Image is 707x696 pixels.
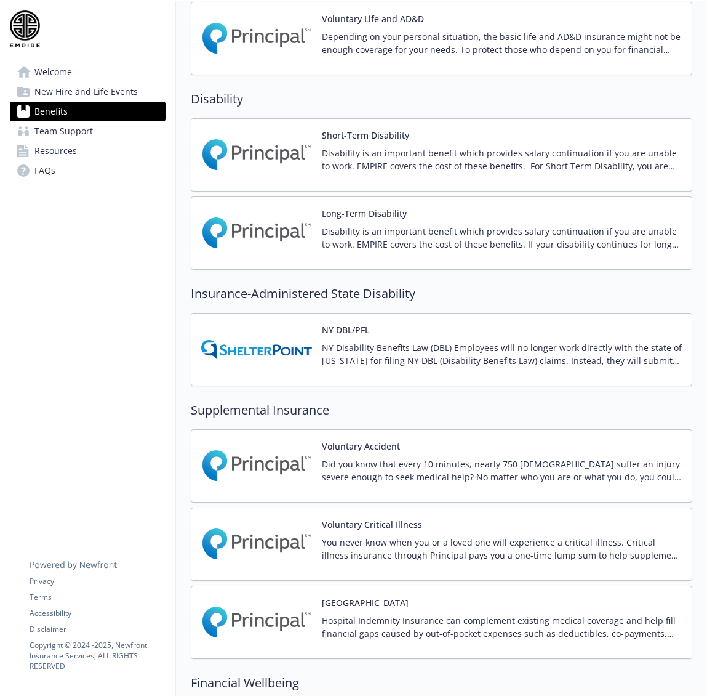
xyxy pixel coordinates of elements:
p: Did you know that every 10 minutes, nearly 750 [DEMOGRAPHIC_DATA] suffer an injury severe enough ... [322,458,682,484]
a: Welcome [10,62,166,82]
span: Benefits [34,102,68,121]
img: Principal Financial Group Inc carrier logo [201,129,312,181]
button: [GEOGRAPHIC_DATA] [322,596,409,609]
button: Long-Term Disability [322,207,407,220]
a: Accessibility [30,608,165,619]
p: Copyright © 2024 - 2025 , Newfront Insurance Services, ALL RIGHTS RESERVED [30,640,165,671]
a: FAQs [10,161,166,180]
span: New Hire and Life Events [34,82,138,102]
a: Benefits [10,102,166,121]
a: New Hire and Life Events [10,82,166,102]
span: Team Support [34,121,93,141]
button: NY DBL/PFL [322,323,369,336]
p: Disability is an important benefit which provides salary continuation if you are unable to work. ... [322,147,682,172]
p: NY Disability Benefits Law (DBL) Employees will no longer work directly with the state of [US_STA... [322,341,682,367]
button: Short-Term Disability [322,129,409,142]
button: Voluntary Critical Illness [322,518,422,531]
a: Terms [30,592,165,603]
img: Principal Financial Group Inc carrier logo [201,12,312,65]
img: Principal Financial Group Inc carrier logo [201,518,312,570]
span: Resources [34,141,77,161]
h2: Disability [191,90,692,108]
img: ShelterPoint Life carrier logo [201,323,312,376]
a: Resources [10,141,166,161]
a: Team Support [10,121,166,141]
img: Principal Financial Group Inc carrier logo [201,207,312,259]
a: Privacy [30,576,165,587]
h2: Insurance-Administered State Disability [191,285,692,303]
p: Hospital Indemnity Insurance can complement existing medical coverage and help fill financial gap... [322,614,682,640]
img: Principal Financial Group Inc carrier logo [201,440,312,492]
img: Principal Financial Group Inc carrier logo [201,596,312,649]
h2: Supplemental Insurance [191,401,692,419]
button: Voluntary Life and AD&D [322,12,424,25]
p: Disability is an important benefit which provides salary continuation if you are unable to work. ... [322,225,682,251]
span: FAQs [34,161,55,180]
p: You never know when you or a loved one will experience a critical illness. Critical illness insur... [322,536,682,562]
h2: Financial Wellbeing [191,674,692,692]
p: Depending on your personal situation, the basic life and AD&D insurance might not be enough cover... [322,30,682,56]
a: Disclaimer [30,624,165,635]
span: Welcome [34,62,72,82]
button: Voluntary Accident [322,440,400,453]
